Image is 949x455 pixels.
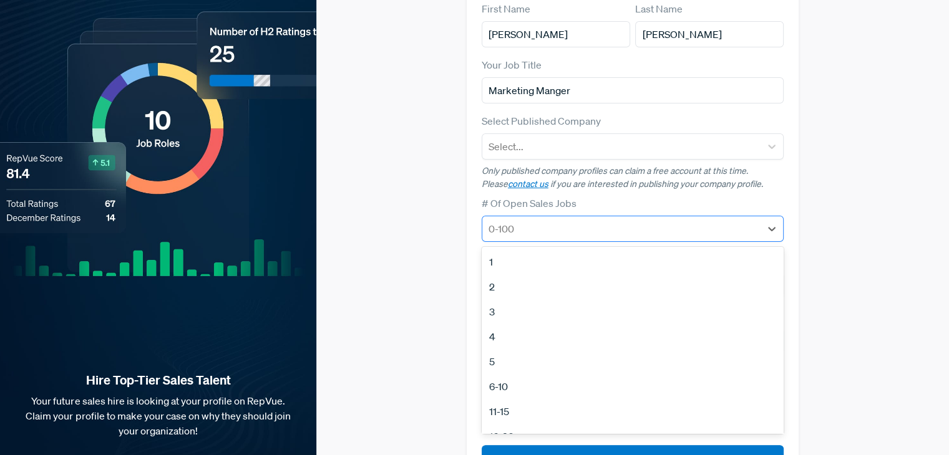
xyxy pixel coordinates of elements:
div: 4 [482,324,784,349]
label: Last Name [635,1,683,16]
div: 1 [482,249,784,274]
label: # Of Open Sales Jobs [482,196,577,211]
input: First Name [482,21,630,47]
label: First Name [482,1,530,16]
div: 6-10 [482,374,784,399]
div: 2 [482,274,784,299]
strong: Hire Top-Tier Sales Talent [20,372,296,388]
p: Your future sales hire is looking at your profile on RepVue. Claim your profile to make your case... [20,393,296,438]
p: Only published company profiles can claim a free account at this time. Please if you are interest... [482,165,784,191]
input: Title [482,77,784,103]
div: 11-15 [482,399,784,424]
input: Last Name [635,21,784,47]
div: 3 [482,299,784,324]
label: Your Job Title [482,57,542,72]
div: 5 [482,349,784,374]
label: Select Published Company [482,113,601,128]
div: 16-20 [482,424,784,449]
a: contact us [508,178,548,189]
